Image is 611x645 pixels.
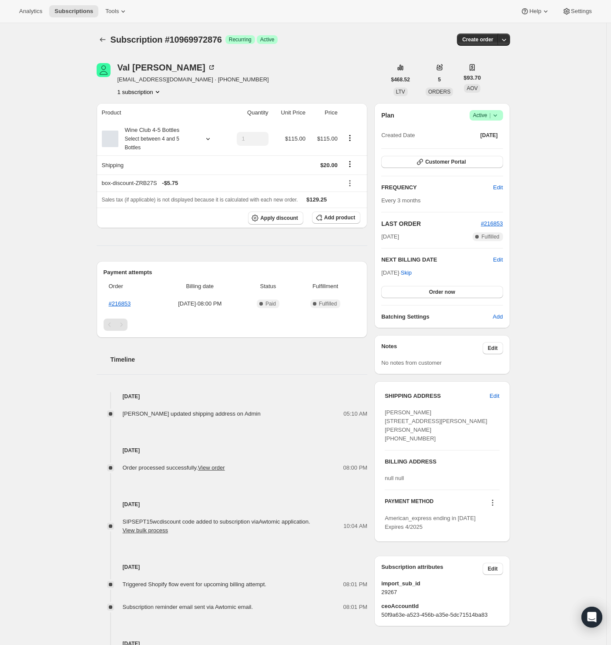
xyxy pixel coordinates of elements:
span: 08:01 PM [343,603,368,611]
span: Billing date [159,282,241,291]
span: Val Dunham [97,63,111,77]
a: #216853 [481,220,503,227]
span: 08:01 PM [343,580,368,589]
span: $115.00 [317,135,338,142]
h4: [DATE] [97,563,368,571]
span: Help [529,8,541,15]
h2: NEXT BILLING DATE [381,255,493,264]
h3: Subscription attributes [381,563,483,575]
button: Subscriptions [97,34,109,46]
button: [DATE] [475,129,503,141]
h2: Timeline [111,355,368,364]
span: American_express ending in [DATE] Expires 4/2025 [385,515,476,530]
span: 50f9a63e-a523-456b-a35e-5dc71514ba83 [381,611,503,619]
span: Customer Portal [425,158,466,165]
span: $468.52 [391,76,410,83]
span: Fulfilled [481,233,499,240]
span: Edit [488,565,498,572]
span: Order now [429,289,455,296]
span: import_sub_id [381,579,503,588]
button: Analytics [14,5,47,17]
h6: Batching Settings [381,312,493,321]
div: Wine Club 4-5 Bottles [118,126,197,152]
span: $93.70 [463,74,481,82]
h4: [DATE] [97,500,368,509]
span: [DATE] · 08:00 PM [159,299,241,308]
button: Add product [312,212,360,224]
span: $129.25 [306,196,327,203]
button: $468.52 [386,74,415,86]
span: 08:00 PM [343,464,368,472]
span: Subscription #10969972876 [111,35,222,44]
span: Every 3 months [381,197,420,204]
span: Subscriptions [54,8,93,15]
span: Edit [493,183,503,192]
th: Unit Price [271,103,308,122]
span: Add [493,312,503,321]
button: Edit [493,255,503,264]
span: null null [385,475,404,481]
button: Apply discount [248,212,303,225]
th: Price [308,103,340,122]
span: $115.00 [285,135,305,142]
button: Create order [457,34,498,46]
h3: PAYMENT METHOD [385,498,433,510]
button: Edit [488,181,508,195]
button: Settings [557,5,597,17]
button: Edit [483,342,503,354]
span: - $5.75 [162,179,178,188]
th: Quantity [225,103,271,122]
small: Select between 4 and 5 Bottles [125,136,179,151]
span: [PERSON_NAME] updated shipping address on Admin [123,410,261,417]
span: Paid [265,300,276,307]
button: Product actions [343,133,357,143]
span: Apply discount [260,215,298,222]
button: Add [487,310,508,324]
span: No notes from customer [381,359,442,366]
span: Created Date [381,131,415,140]
span: Status [246,282,290,291]
span: Fulfilled [319,300,337,307]
span: Active [260,36,275,43]
button: Product actions [117,87,162,96]
span: Edit [488,345,498,352]
span: [PERSON_NAME] [STREET_ADDRESS][PERSON_NAME][PERSON_NAME] [PHONE_NUMBER] [385,409,487,442]
span: | [489,112,490,119]
span: 05:10 AM [343,410,367,418]
h2: Payment attempts [104,268,361,277]
th: Order [104,277,157,296]
span: 10:04 AM [343,522,367,531]
h4: [DATE] [97,446,368,455]
span: [DATE] [480,132,498,139]
span: Analytics [19,8,42,15]
span: [DATE] [381,232,399,241]
span: Skip [401,269,412,277]
span: AOV [467,85,477,91]
button: Subscriptions [49,5,98,17]
h3: Notes [381,342,483,354]
span: [EMAIL_ADDRESS][DOMAIN_NAME] · [PHONE_NUMBER] [117,75,269,84]
h2: LAST ORDER [381,219,481,228]
button: Skip [396,266,417,280]
th: Shipping [97,155,225,175]
span: 5 [438,76,441,83]
span: Edit [490,392,499,400]
a: View order [198,464,225,471]
button: View bulk process [123,527,168,534]
h2: Plan [381,111,394,120]
span: Triggered Shopify flow event for upcoming billing attempt. [123,581,266,588]
div: box-discount-ZRB27S [102,179,338,188]
span: LTV [396,89,405,95]
span: SIPSEPT15wc discount code added to subscription via Awtomic application . [123,518,310,534]
h2: FREQUENCY [381,183,493,192]
button: Tools [100,5,133,17]
button: Help [515,5,555,17]
span: Sales tax (if applicable) is not displayed because it is calculated with each new order. [102,197,298,203]
span: Subscription reminder email sent via Awtomic email. [123,604,253,610]
span: 29267 [381,588,503,597]
span: [DATE] · [381,269,412,276]
span: Active [473,111,500,120]
span: Create order [462,36,493,43]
